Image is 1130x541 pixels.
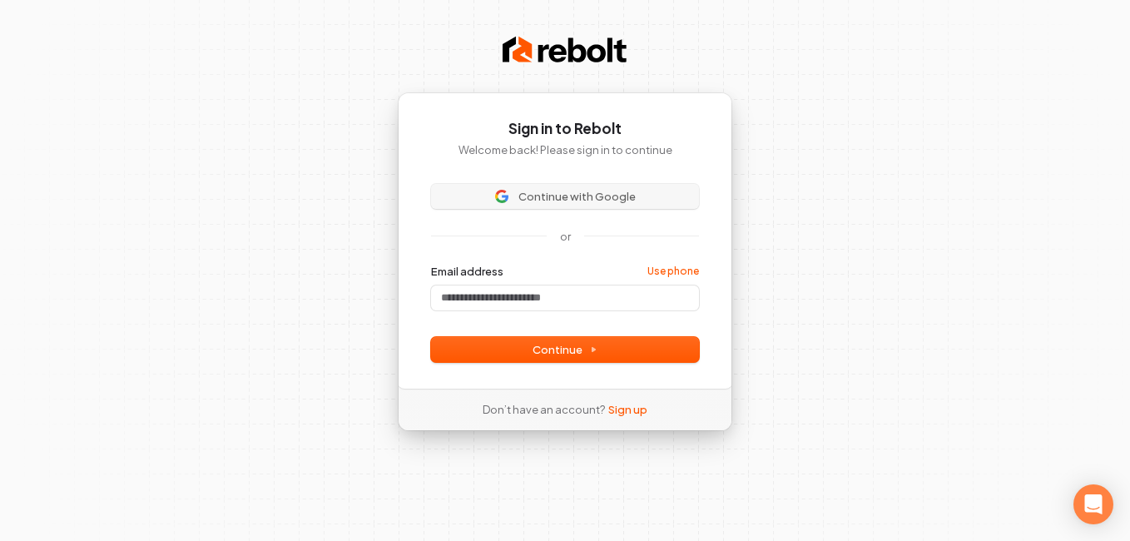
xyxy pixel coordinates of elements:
[495,190,508,203] img: Sign in with Google
[518,189,636,204] span: Continue with Google
[431,142,699,157] p: Welcome back! Please sign in to continue
[608,402,647,417] a: Sign up
[483,402,605,417] span: Don’t have an account?
[647,265,699,278] a: Use phone
[431,119,699,139] h1: Sign in to Rebolt
[533,342,597,357] span: Continue
[1073,484,1113,524] div: Open Intercom Messenger
[503,33,627,67] img: Rebolt Logo
[560,229,571,244] p: or
[431,264,503,279] label: Email address
[431,337,699,362] button: Continue
[431,184,699,209] button: Sign in with GoogleContinue with Google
